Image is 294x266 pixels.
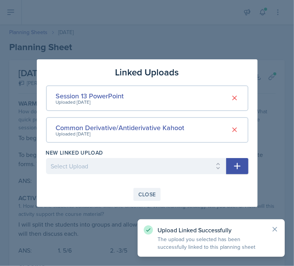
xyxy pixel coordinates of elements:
div: Session 13 PowerPoint [56,91,124,101]
div: Close [138,191,156,197]
h3: Linked Uploads [115,65,179,79]
p: The upload you selected has been successfully linked to this planning sheet [158,235,265,251]
div: Uploaded [DATE] [56,99,124,106]
div: Uploaded [DATE] [56,131,185,137]
button: Close [133,188,161,201]
p: Upload Linked Successfully [158,226,265,234]
div: Common Derivative/Antiderivative Kahoot [56,122,185,133]
label: New Linked Upload [46,149,103,157]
